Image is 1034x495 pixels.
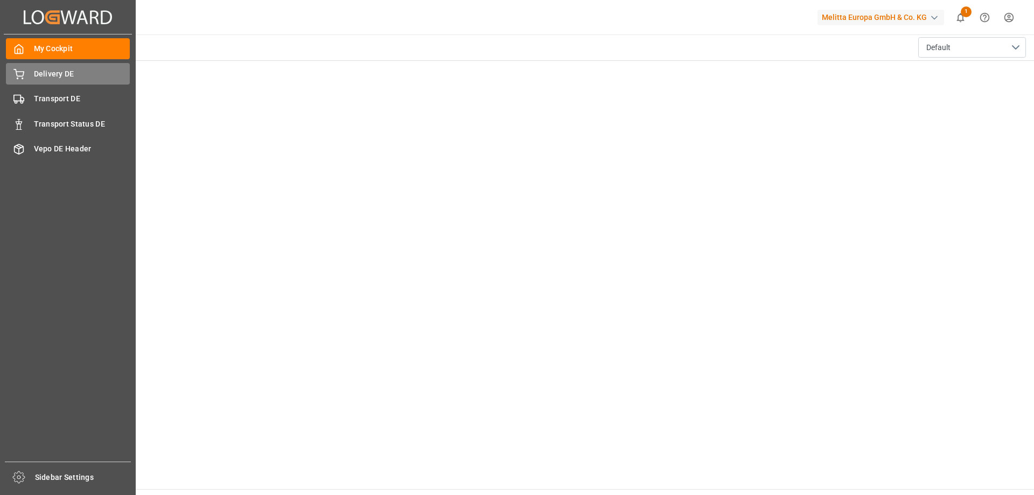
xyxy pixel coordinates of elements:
[6,38,130,59] a: My Cockpit
[34,118,130,130] span: Transport Status DE
[6,113,130,134] a: Transport Status DE
[948,5,973,30] button: show 1 new notifications
[926,42,951,53] span: Default
[818,10,944,25] div: Melitta Europa GmbH & Co. KG
[35,472,131,483] span: Sidebar Settings
[6,88,130,109] a: Transport DE
[973,5,997,30] button: Help Center
[818,7,948,27] button: Melitta Europa GmbH & Co. KG
[918,37,1026,58] button: open menu
[6,138,130,159] a: Vepo DE Header
[6,63,130,84] a: Delivery DE
[34,93,130,104] span: Transport DE
[34,43,130,54] span: My Cockpit
[34,68,130,80] span: Delivery DE
[961,6,972,17] span: 1
[34,143,130,155] span: Vepo DE Header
